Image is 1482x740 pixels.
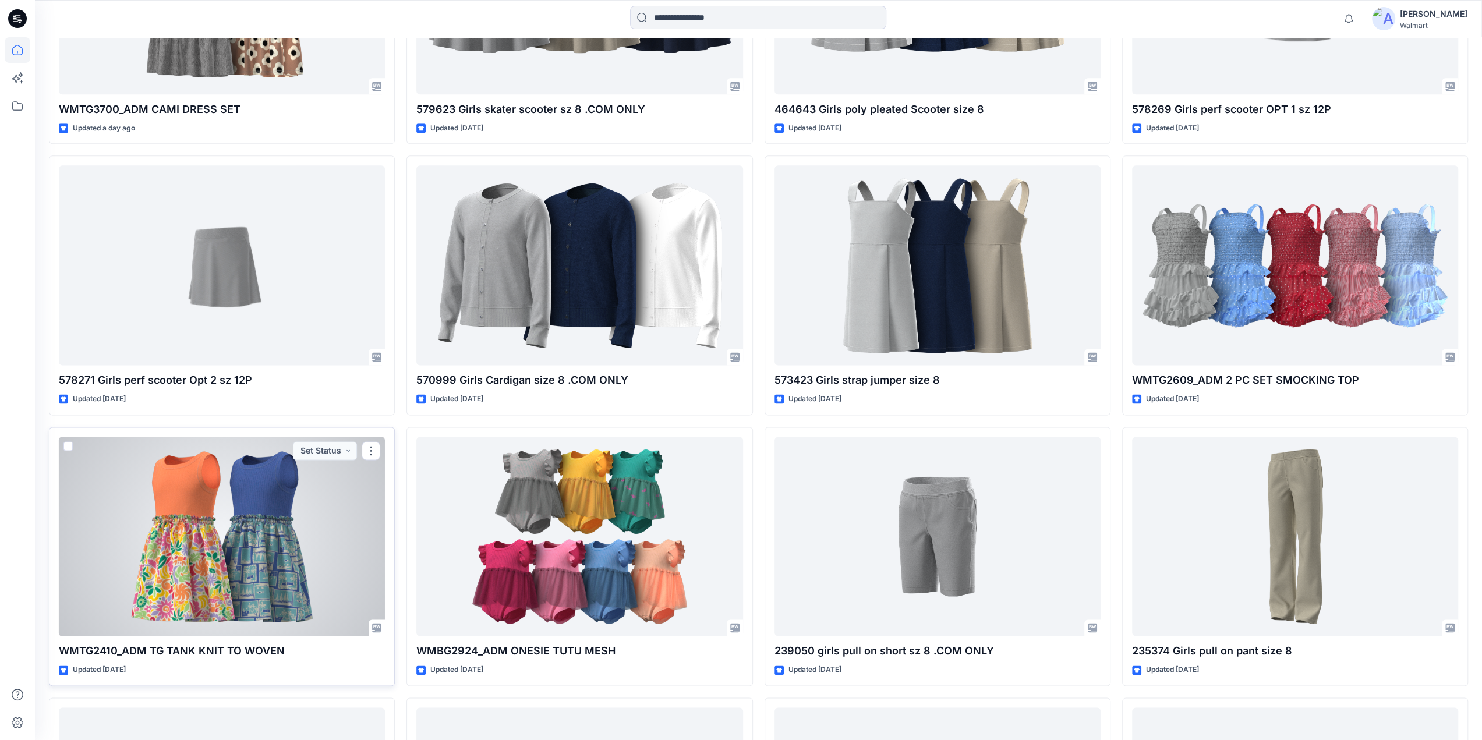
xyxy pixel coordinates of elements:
[1400,21,1467,30] div: Walmart
[416,101,742,118] p: 579623 Girls skater scooter sz 8 .COM ONLY
[416,372,742,388] p: 570999 Girls Cardigan size 8 .COM ONLY
[430,122,483,134] p: Updated [DATE]
[1132,372,1458,388] p: WMTG2609_ADM 2 PC SET SMOCKING TOP
[59,165,385,365] a: 578271 Girls perf scooter Opt 2 sz 12P
[416,643,742,659] p: WMBG2924_ADM ONESIE TUTU MESH
[73,393,126,405] p: Updated [DATE]
[774,101,1101,118] p: 464643 Girls poly pleated Scooter size 8
[73,664,126,676] p: Updated [DATE]
[774,643,1101,659] p: 239050 girls pull on short sz 8 .COM ONLY
[59,372,385,388] p: 578271 Girls perf scooter Opt 2 sz 12P
[788,122,841,134] p: Updated [DATE]
[774,437,1101,636] a: 239050 girls pull on short sz 8 .COM ONLY
[1132,101,1458,118] p: 578269 Girls perf scooter OPT 1 sz 12P
[59,643,385,659] p: WMTG2410_ADM TG TANK KNIT TO WOVEN
[416,165,742,365] a: 570999 Girls Cardigan size 8 .COM ONLY
[430,664,483,676] p: Updated [DATE]
[416,437,742,636] a: WMBG2924_ADM ONESIE TUTU MESH
[788,393,841,405] p: Updated [DATE]
[774,372,1101,388] p: 573423 Girls strap jumper size 8
[1146,664,1199,676] p: Updated [DATE]
[1146,122,1199,134] p: Updated [DATE]
[1372,7,1395,30] img: avatar
[73,122,135,134] p: Updated a day ago
[59,437,385,636] a: WMTG2410_ADM TG TANK KNIT TO WOVEN
[430,393,483,405] p: Updated [DATE]
[788,664,841,676] p: Updated [DATE]
[1132,165,1458,365] a: WMTG2609_ADM 2 PC SET SMOCKING TOP
[774,165,1101,365] a: 573423 Girls strap jumper size 8
[1132,643,1458,659] p: 235374 Girls pull on pant size 8
[1132,437,1458,636] a: 235374 Girls pull on pant size 8
[1146,393,1199,405] p: Updated [DATE]
[59,101,385,118] p: WMTG3700_ADM CAMI DRESS SET
[1400,7,1467,21] div: [PERSON_NAME]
